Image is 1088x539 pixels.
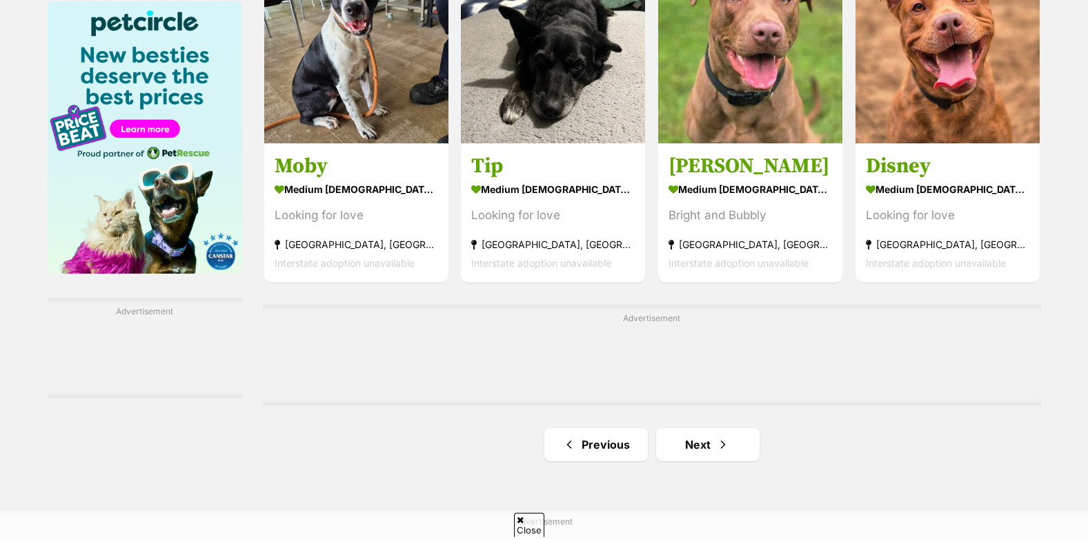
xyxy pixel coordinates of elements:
[275,235,438,254] strong: [GEOGRAPHIC_DATA], [GEOGRAPHIC_DATA]
[275,257,415,269] span: Interstate adoption unavailable
[669,235,832,254] strong: [GEOGRAPHIC_DATA], [GEOGRAPHIC_DATA]
[263,428,1041,461] nav: Pagination
[866,257,1006,269] span: Interstate adoption unavailable
[866,153,1029,179] h3: Disney
[471,235,635,254] strong: [GEOGRAPHIC_DATA], [GEOGRAPHIC_DATA]
[866,206,1029,225] div: Looking for love
[656,428,760,461] a: Next page
[275,206,438,225] div: Looking for love
[669,179,832,199] strong: medium [DEMOGRAPHIC_DATA] Dog
[471,179,635,199] strong: medium [DEMOGRAPHIC_DATA] Dog
[855,143,1040,283] a: Disney medium [DEMOGRAPHIC_DATA] Dog Looking for love [GEOGRAPHIC_DATA], [GEOGRAPHIC_DATA] Inters...
[658,143,842,283] a: [PERSON_NAME] medium [DEMOGRAPHIC_DATA] Dog Bright and Bubbly [GEOGRAPHIC_DATA], [GEOGRAPHIC_DATA...
[471,257,611,269] span: Interstate adoption unavailable
[263,305,1041,405] div: Advertisement
[669,206,832,225] div: Bright and Bubbly
[275,153,438,179] h3: Moby
[275,179,438,199] strong: medium [DEMOGRAPHIC_DATA] Dog
[669,153,832,179] h3: [PERSON_NAME]
[866,235,1029,254] strong: [GEOGRAPHIC_DATA], [GEOGRAPHIC_DATA]
[669,257,809,269] span: Interstate adoption unavailable
[866,179,1029,199] strong: medium [DEMOGRAPHIC_DATA] Dog
[48,1,242,274] img: Pet Circle promo banner
[471,153,635,179] h3: Tip
[514,513,544,537] span: Close
[264,143,448,283] a: Moby medium [DEMOGRAPHIC_DATA] Dog Looking for love [GEOGRAPHIC_DATA], [GEOGRAPHIC_DATA] Intersta...
[544,428,648,461] a: Previous page
[48,298,242,398] div: Advertisement
[471,206,635,225] div: Looking for love
[461,143,645,283] a: Tip medium [DEMOGRAPHIC_DATA] Dog Looking for love [GEOGRAPHIC_DATA], [GEOGRAPHIC_DATA] Interstat...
